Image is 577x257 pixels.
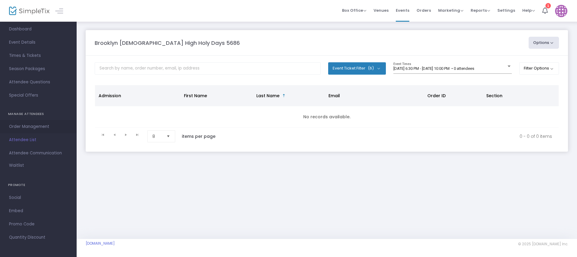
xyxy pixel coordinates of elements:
[9,91,68,99] span: Special Offers
[497,3,515,18] span: Settings
[95,62,321,75] input: Search by name, order number, email, ip address
[9,149,68,157] span: Attendee Communication
[282,93,286,98] span: Sortable
[9,136,68,144] span: Attendee List
[417,3,431,18] span: Orders
[152,133,162,139] span: 8
[8,108,69,120] h4: MANAGE ATTENDEES
[518,242,568,246] span: © 2025 [DOMAIN_NAME] Inc.
[9,78,68,86] span: Attendee Questions
[99,93,121,99] span: Admission
[342,8,366,13] span: Box Office
[427,93,446,99] span: Order ID
[396,3,409,18] span: Events
[368,66,374,71] span: (6)
[86,241,115,246] a: [DOMAIN_NAME]
[95,106,559,128] td: No records available.
[9,25,68,33] span: Dashboard
[8,179,69,191] h4: PROMOTE
[9,39,68,46] span: Event Details
[393,66,474,71] span: [DATE] 6:30 PM - [DATE] 10:00 PM • 0 attendees
[529,37,559,49] button: Options
[9,207,68,215] span: Embed
[328,93,340,99] span: Email
[9,194,68,202] span: Social
[374,3,389,18] span: Venues
[438,8,463,13] span: Marketing
[184,93,207,99] span: First Name
[228,130,552,142] kendo-pager-info: 0 - 0 of 0 items
[545,3,551,8] div: 1
[9,220,68,228] span: Promo Code
[9,234,68,241] span: Quantity Discount
[471,8,490,13] span: Reports
[9,65,68,73] span: Season Packages
[486,93,502,99] span: Section
[522,8,535,13] span: Help
[95,39,240,47] m-panel-title: Brooklyn [DEMOGRAPHIC_DATA] High Holy Days 5686
[519,62,559,74] button: Filter Options
[256,93,279,99] span: Last Name
[164,131,172,142] button: Select
[182,133,215,139] label: items per page
[9,163,24,169] span: Waitlist
[328,62,386,74] button: Event Ticket Filter(6)
[95,85,559,128] div: Data table
[9,52,68,60] span: Times & Tickets
[9,123,68,131] span: Order Management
